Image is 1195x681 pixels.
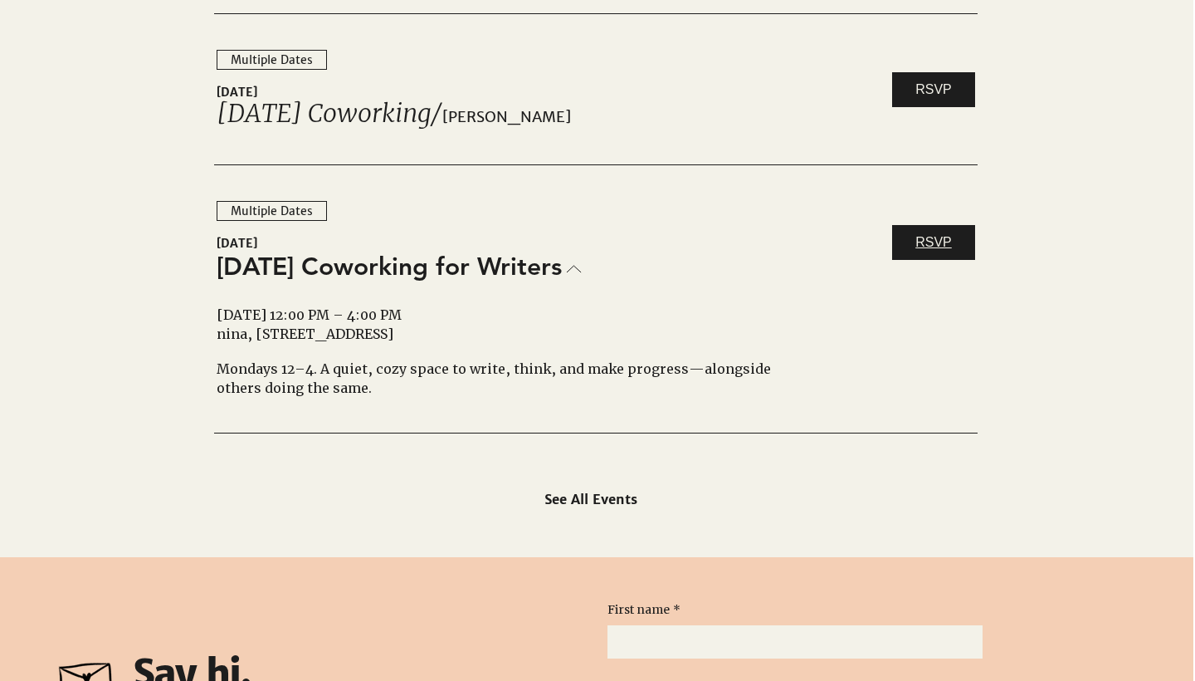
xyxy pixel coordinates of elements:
[217,360,777,397] div: Mondays 12–4. A quiet, cozy space to write, think, and make progress—alongside others doing the s...
[217,252,562,282] span: [DATE] Coworking for Writers
[217,325,777,343] div: nina, [STREET_ADDRESS]
[217,235,877,252] span: [DATE]
[217,98,432,129] a: [DATE] Coworking
[544,491,637,507] span: See All Events
[442,108,877,126] span: [PERSON_NAME]
[892,72,975,107] a: RSVP
[231,204,313,218] div: Multiple Dates
[892,225,975,260] a: RSVP
[217,306,777,324] div: [DATE] 12:00 PM – 4:00 PM
[544,482,724,517] a: See All Events
[231,53,313,67] div: Multiple Dates
[217,249,582,284] a: [DATE] Coworking for Writers
[432,98,442,129] span: /
[217,84,877,101] span: [DATE]
[607,625,973,659] input: First name
[915,81,952,99] span: RSVP
[607,602,680,619] label: First name
[915,233,952,252] span: RSVP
